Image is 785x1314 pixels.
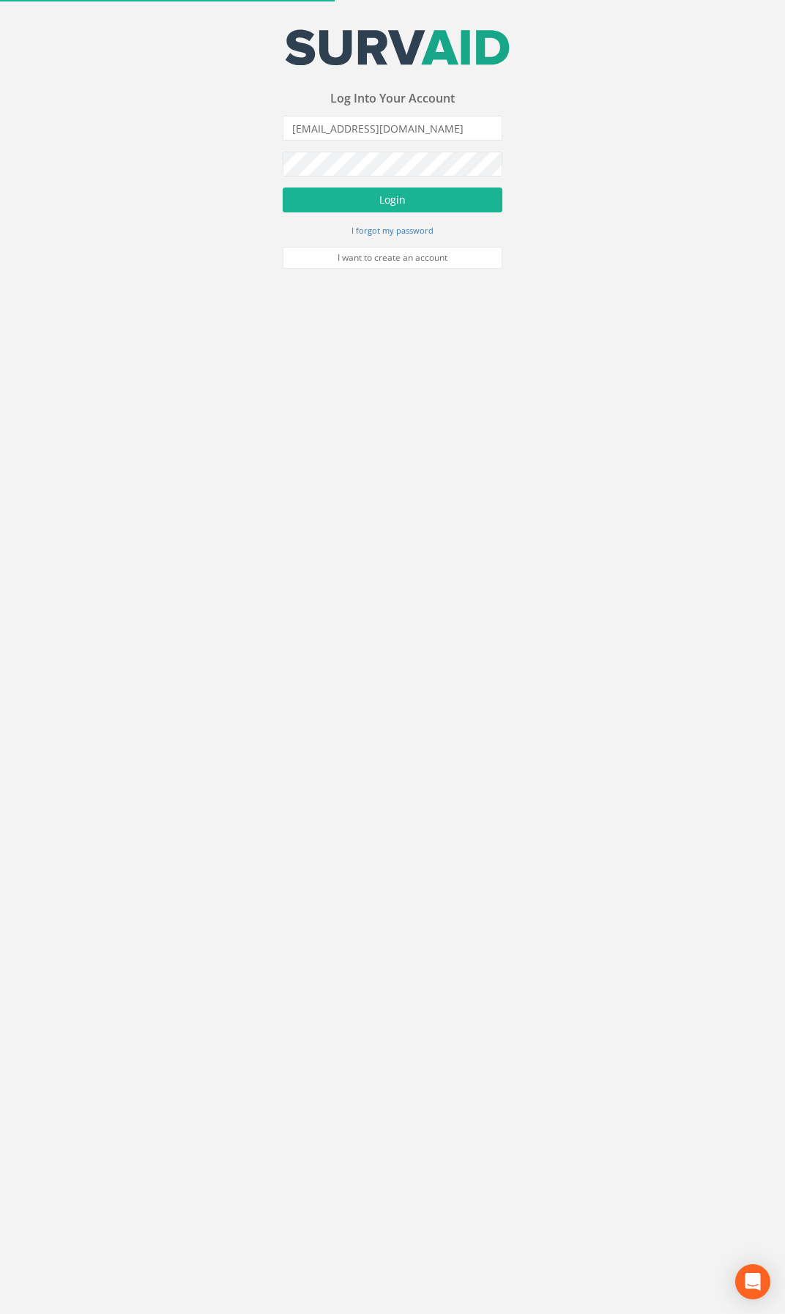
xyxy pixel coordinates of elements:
[735,1264,770,1299] div: Open Intercom Messenger
[283,92,502,105] h3: Log Into Your Account
[283,188,502,212] button: Login
[351,225,434,236] small: I forgot my password
[283,247,502,269] a: I want to create an account
[351,223,434,237] a: I forgot my password
[283,116,502,141] input: Email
